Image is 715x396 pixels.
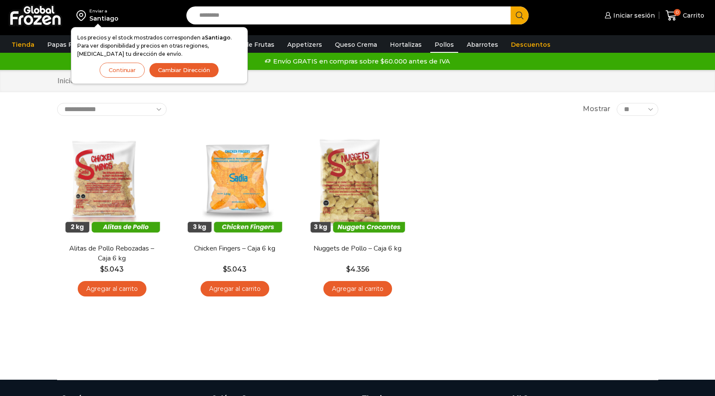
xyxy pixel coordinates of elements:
[57,76,75,86] a: Inicio
[681,11,704,20] span: Carrito
[507,36,555,53] a: Descuentos
[221,36,279,53] a: Pulpa de Frutas
[77,33,241,58] p: Los precios y el stock mostrados corresponden a . Para ver disponibilidad y precios en otras regi...
[89,14,119,23] div: Santiago
[308,244,407,254] a: Nuggets de Pollo – Caja 6 kg
[205,34,231,41] strong: Santiago
[283,36,326,53] a: Appetizers
[346,265,369,273] bdi: 4.356
[602,7,655,24] a: Iniciar sesión
[100,63,145,78] button: Continuar
[331,36,381,53] a: Queso Crema
[100,265,104,273] span: $
[462,36,502,53] a: Abarrotes
[430,36,458,53] a: Pollos
[57,103,167,116] select: Pedido de la tienda
[76,8,89,23] img: address-field-icon.svg
[201,281,269,297] a: Agregar al carrito: “Chicken Fingers - Caja 6 kg”
[386,36,426,53] a: Hortalizas
[663,6,706,26] a: 0 Carrito
[78,281,146,297] a: Agregar al carrito: “Alitas de Pollo Rebozadas - Caja 6 kg”
[674,9,681,16] span: 0
[511,6,529,24] button: Search button
[43,36,91,53] a: Papas Fritas
[89,8,119,14] div: Enviar a
[346,265,350,273] span: $
[7,36,39,53] a: Tienda
[611,11,655,20] span: Iniciar sesión
[223,265,246,273] bdi: 5.043
[583,104,610,114] span: Mostrar
[57,76,131,86] nav: Breadcrumb
[323,281,392,297] a: Agregar al carrito: “Nuggets de Pollo - Caja 6 kg”
[223,265,227,273] span: $
[149,63,219,78] button: Cambiar Dirección
[100,265,124,273] bdi: 5.043
[62,244,161,263] a: Alitas de Pollo Rebozadas – Caja 6 kg
[185,244,284,254] a: Chicken Fingers – Caja 6 kg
